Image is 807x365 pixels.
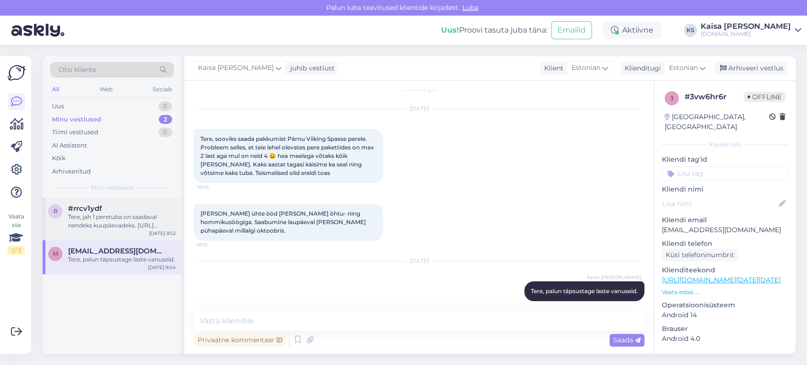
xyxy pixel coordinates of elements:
p: Android 4.0 [662,334,788,344]
p: Brauser [662,324,788,334]
div: [DATE] 9:04 [148,264,176,271]
span: Tere, sooviks saada pakkumist Pärnu Viiking Spasse perele. Probleem selles, et teie lehel olevate... [200,135,375,176]
div: [DATE] [194,104,644,113]
span: Tere, palun täpsustage laste vanuseid. [531,287,638,295]
div: Minu vestlused [52,115,101,124]
span: 3 [670,95,674,102]
div: Aktiivne [603,22,661,39]
div: Vaata siia [8,212,25,255]
div: [DOMAIN_NAME] [701,30,791,38]
span: Kaisa [PERSON_NAME] [198,63,274,73]
input: Lisa nimi [662,199,777,209]
div: 2 / 3 [8,246,25,255]
span: Saada [613,336,641,344]
div: Proovi tasuta juba täna: [441,25,547,36]
div: # 3vw6hr6r [685,91,744,103]
a: [URL][DOMAIN_NAME][DATE][DATE] [662,276,781,284]
span: 18:10 [197,241,232,248]
span: Minu vestlused [91,183,133,192]
div: AI Assistent [52,141,87,150]
span: m [53,250,58,257]
input: Lisa tag [662,166,788,181]
div: Klienditugi [621,63,661,73]
div: Privaatne kommentaar [194,334,286,347]
img: Askly Logo [8,64,26,82]
p: Kliendi nimi [662,184,788,194]
span: 18:08 [197,183,232,191]
span: r [53,208,58,215]
b: Uus! [441,26,459,35]
p: Kliendi email [662,215,788,225]
div: Arhiveeritud [52,167,91,176]
a: Kaisa [PERSON_NAME][DOMAIN_NAME] [701,23,801,38]
span: Offline [744,92,785,102]
p: Operatsioonisüsteem [662,300,788,310]
div: 0 [158,128,172,137]
span: Estonian [572,63,600,73]
p: Kliendi tag'id [662,155,788,165]
button: Emailid [551,21,592,39]
span: [PERSON_NAME] ühte ööd [PERSON_NAME] õhtu- ning hommikusöögiga. Saabumine laupäeval [PERSON_NAME]... [200,210,367,234]
div: 0 [158,102,172,111]
span: Estonian [669,63,698,73]
span: Luba [460,3,481,12]
p: Kliendi telefon [662,239,788,249]
div: All [50,83,61,96]
div: KS [684,24,697,37]
div: Web [98,83,114,96]
div: [PERSON_NAME] [662,353,788,362]
div: Kliendi info [662,140,788,149]
span: #rrcv1ydf [68,204,102,213]
span: meriansikov@hotmail.com [68,247,166,255]
div: Arhiveeri vestlus [714,62,787,75]
p: [EMAIL_ADDRESS][DOMAIN_NAME] [662,225,788,235]
div: Küsi telefoninumbrit [662,249,738,261]
div: Uus [52,102,64,111]
div: Socials [151,83,174,96]
span: Kaisa [PERSON_NAME] [587,274,642,281]
div: Kaisa [PERSON_NAME] [701,23,791,30]
div: juhib vestlust [286,63,335,73]
div: Tere, jah 1 peretuba on saadaval nendeks kuupäevadeks. [URL][DOMAIN_NAME][DATE][DATE] [68,213,176,230]
span: 9:04 [606,302,642,309]
p: Android 14 [662,310,788,320]
span: Otsi kliente [59,65,96,75]
p: Vaata edasi ... [662,288,788,296]
div: [DATE] 9:52 [149,230,176,237]
div: Tere, palun täpsustage laste vanuseid. [68,255,176,264]
div: [GEOGRAPHIC_DATA], [GEOGRAPHIC_DATA] [665,112,769,132]
div: [DATE] [194,257,644,265]
div: Klient [540,63,564,73]
div: 2 [159,115,172,124]
div: Kõik [52,154,66,163]
p: Klienditeekond [662,265,788,275]
div: Tiimi vestlused [52,128,98,137]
